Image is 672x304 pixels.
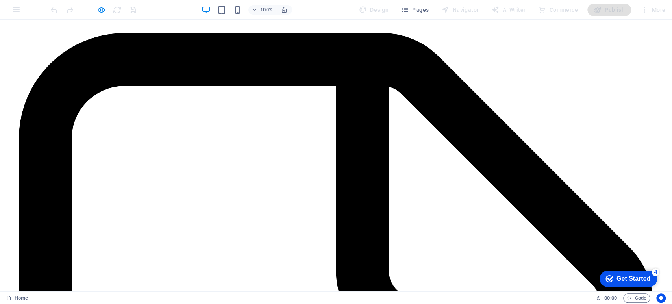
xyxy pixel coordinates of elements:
[6,293,28,303] a: Click to cancel selection. Double-click to open Pages
[248,5,276,15] button: 100%
[604,293,616,303] span: 00 00
[21,9,55,16] div: Get Started
[260,5,273,15] h6: 100%
[281,6,288,13] i: On resize automatically adjust zoom level to fit chosen device.
[656,293,666,303] button: Usercentrics
[610,295,611,301] span: :
[398,4,432,16] button: Pages
[356,4,392,16] div: Design (Ctrl+Alt+Y)
[401,6,429,14] span: Pages
[56,2,64,9] div: 4
[623,293,650,303] button: Code
[627,293,646,303] span: Code
[4,4,62,20] div: Get Started 4 items remaining, 20% complete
